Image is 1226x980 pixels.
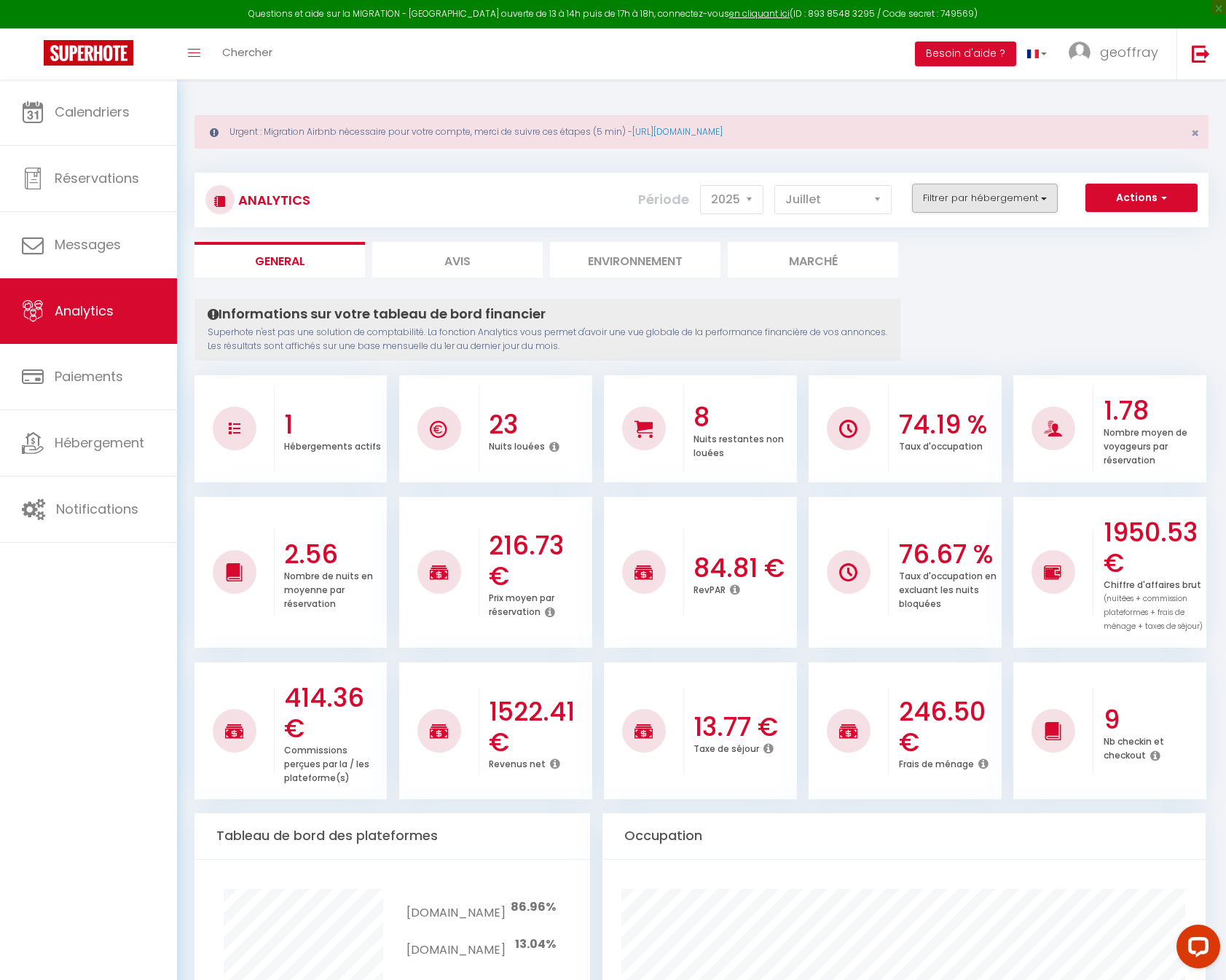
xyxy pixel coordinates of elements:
p: Chiffre d'affaires brut [1104,576,1203,632]
h3: 1.78 [1104,396,1203,426]
h3: 414.36 € [284,683,383,744]
h3: 13.77 € [693,712,793,742]
p: Frais de ménage [899,755,974,770]
li: Marché [728,242,898,278]
p: Commissions perçues par la / les plateforme(s) [284,741,369,784]
td: [DOMAIN_NAME] [406,889,505,926]
button: Filtrer par hébergement [912,184,1058,213]
li: General [194,242,365,278]
h3: 1950.53 € [1104,517,1203,579]
h3: 74.19 % [899,409,998,440]
div: Tableau de bord des plateformes [194,813,590,859]
img: logout [1192,44,1210,63]
img: NO IMAGE [1044,563,1062,581]
li: Avis [372,242,543,278]
span: (nuitées + commission plateformes + frais de ménage + taxes de séjour) [1104,593,1203,632]
h3: 9 [1104,705,1203,735]
span: × [1191,124,1199,142]
a: en cliquant ici [729,7,790,20]
a: Chercher [211,28,283,79]
span: 86.96% [511,898,556,915]
span: 13.04% [515,936,556,952]
h3: 1 [284,409,383,440]
iframe: LiveChat chat widget [1165,919,1226,980]
span: Réservations [55,169,139,187]
div: Urgent : Migration Airbnb nécessaire pour votre compte, merci de suivre ces étapes (5 min) - [194,115,1209,149]
button: Close [1191,127,1199,140]
p: Nombre moyen de voyageurs par réservation [1104,423,1187,466]
span: Notifications [56,500,138,518]
a: [URL][DOMAIN_NAME] [632,125,723,138]
h4: Informations sur votre tableau de bord financier [208,306,887,322]
h3: 76.67 % [899,539,998,570]
span: Calendriers [55,103,130,121]
p: Hébergements actifs [284,437,381,452]
p: Nuits restantes non louées [693,430,784,459]
button: Besoin d'aide ? [915,42,1016,66]
h3: 23 [489,409,588,440]
h3: 8 [693,402,793,433]
span: Hébergement [55,434,144,452]
p: Taxe de séjour [693,740,759,755]
img: ... [1069,42,1091,63]
p: Taux d'occupation en excluant les nuits bloquées [899,567,997,610]
h3: 246.50 € [899,697,998,758]
h3: 216.73 € [489,530,588,592]
p: Nombre de nuits en moyenne par réservation [284,567,373,610]
p: Nb checkin et checkout [1104,732,1164,761]
div: Occupation [602,813,1206,859]
li: Environnement [550,242,720,278]
span: geoffray [1100,43,1158,61]
h3: 1522.41 € [489,697,588,758]
td: [DOMAIN_NAME] [406,925,505,963]
p: Nuits louées [489,437,545,452]
span: Messages [55,235,121,254]
button: Actions [1085,184,1198,213]
h3: 2.56 [284,539,383,570]
label: Période [638,184,689,216]
p: Taux d'occupation [899,437,983,452]
h3: 84.81 € [693,553,793,584]
span: Chercher [222,44,272,60]
img: Super Booking [44,40,133,66]
p: RevPAR [693,581,726,596]
p: Prix moyen par réservation [489,589,554,618]
h3: Analytics [235,184,310,216]
span: Paiements [55,367,123,385]
img: NO IMAGE [839,563,857,581]
img: NO IMAGE [229,423,240,434]
a: ... geoffray [1058,28,1176,79]
p: Superhote n'est pas une solution de comptabilité. La fonction Analytics vous permet d'avoir une v... [208,326,887,353]
p: Revenus net [489,755,546,770]
span: Analytics [55,302,114,320]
